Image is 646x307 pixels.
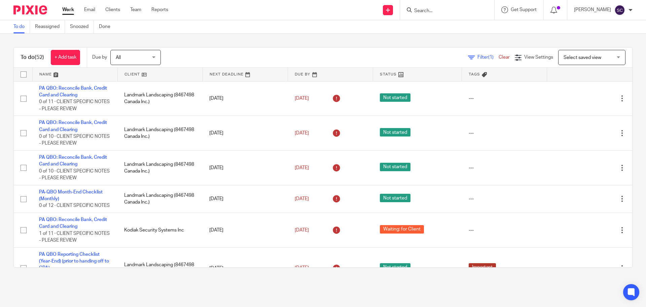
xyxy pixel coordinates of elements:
[564,55,601,60] span: Select saved view
[130,6,141,13] a: Team
[117,185,203,213] td: Landmark Landscaping (8467498 Canada Inc.)
[203,247,288,289] td: [DATE]
[39,217,107,229] a: PA QBO: Reconcile Bank, Credit Card and Clearing
[92,54,107,61] p: Due by
[511,7,537,12] span: Get Support
[469,95,540,102] div: ---
[469,263,496,272] span: Important
[295,196,309,201] span: [DATE]
[380,93,410,102] span: Not started
[39,231,110,243] span: 1 of 11 · CLIENT SPECIFIC NOTES - PLEASE REVIEW
[105,6,120,13] a: Clients
[117,247,203,289] td: Landmark Landscaping (8467498 Canada Inc.)
[488,55,494,60] span: (1)
[39,86,107,97] a: PA QBO: Reconcile Bank, Credit Card and Clearing
[469,72,480,76] span: Tags
[524,55,553,60] span: View Settings
[35,55,44,60] span: (52)
[295,131,309,135] span: [DATE]
[499,55,510,60] a: Clear
[116,55,121,60] span: All
[21,54,44,61] h1: To do
[380,263,410,272] span: Not started
[39,204,110,208] span: 0 of 12 · CLIENT SPECIFIC NOTES
[295,228,309,233] span: [DATE]
[614,5,625,16] img: svg%3E
[39,252,109,271] a: PA QBO Reporting Checklist (Year-End) (prior to handing off to CPA)
[117,81,203,116] td: Landmark Landscaping (8467498 Canada Inc.)
[295,96,309,101] span: [DATE]
[477,55,499,60] span: Filter
[151,6,168,13] a: Reports
[380,163,410,171] span: Not started
[380,225,424,234] span: Waiting: for Client
[35,20,65,33] a: Reassigned
[39,190,103,201] a: PA-QBO Month-End Checklist (Monthly)
[380,128,410,136] span: Not started
[117,151,203,185] td: Landmark Landscaping (8467498 Canada Inc.)
[84,6,95,13] a: Email
[39,155,107,166] a: PA QBO: Reconcile Bank, Credit Card and Clearing
[380,194,410,202] span: Not started
[203,151,288,185] td: [DATE]
[203,213,288,248] td: [DATE]
[469,227,540,234] div: ---
[203,185,288,213] td: [DATE]
[70,20,94,33] a: Snoozed
[469,130,540,136] div: ---
[574,6,611,13] p: [PERSON_NAME]
[62,6,74,13] a: Work
[414,8,474,14] input: Search
[117,116,203,151] td: Landmark Landscaping (8467498 Canada Inc.)
[203,116,288,151] td: [DATE]
[203,81,288,116] td: [DATE]
[13,20,30,33] a: To do
[39,120,107,132] a: PA QBO: Reconcile Bank, Credit Card and Clearing
[295,266,309,271] span: [DATE]
[39,169,110,181] span: 0 of 10 · CLIENT SPECIFIC NOTES - PLEASE REVIEW
[469,195,540,202] div: ---
[39,134,110,146] span: 0 of 10 · CLIENT SPECIFIC NOTES - PLEASE REVIEW
[295,165,309,170] span: [DATE]
[469,164,540,171] div: ---
[13,5,47,14] img: Pixie
[51,50,80,65] a: + Add task
[99,20,115,33] a: Done
[39,99,110,111] span: 0 of 11 · CLIENT SPECIFIC NOTES - PLEASE REVIEW
[117,213,203,248] td: Kodiak Security Systems Inc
